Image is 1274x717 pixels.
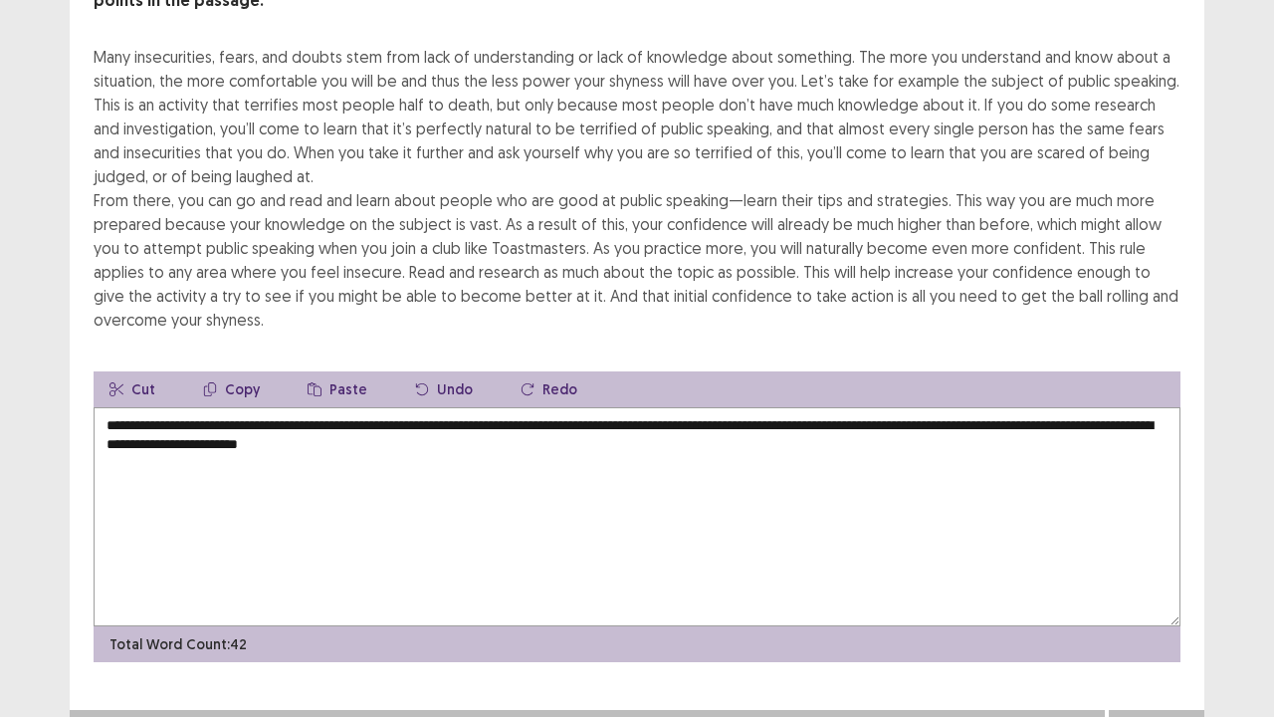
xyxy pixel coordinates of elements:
button: Cut [94,371,171,407]
p: Total Word Count: 42 [109,634,247,655]
button: Paste [292,371,383,407]
div: Many insecurities, fears, and doubts stem from lack of understanding or lack of knowledge about s... [94,45,1180,332]
button: Copy [187,371,276,407]
button: Undo [399,371,489,407]
button: Redo [505,371,593,407]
